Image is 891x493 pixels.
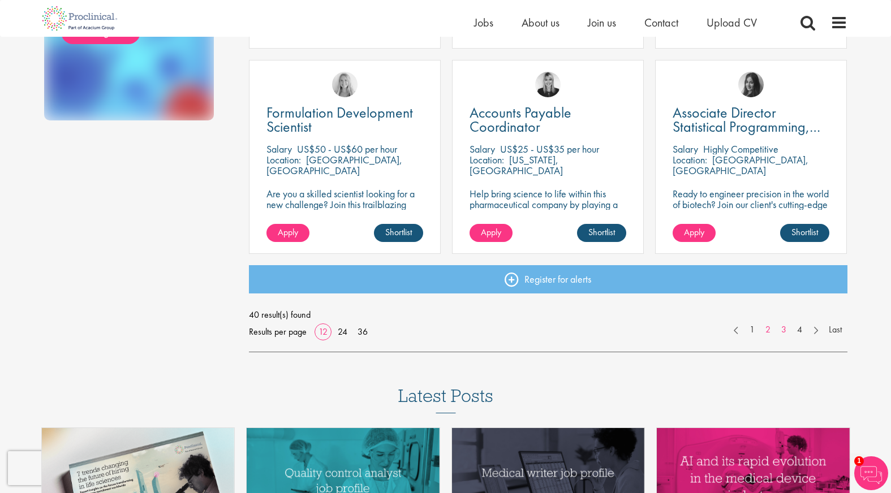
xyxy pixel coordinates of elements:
[249,306,847,323] span: 40 result(s) found
[266,188,423,242] p: Are you a skilled scientist looking for a new challenge? Join this trailblazing biotech on the cu...
[266,153,402,177] p: [GEOGRAPHIC_DATA], [GEOGRAPHIC_DATA]
[334,326,351,338] a: 24
[266,106,423,134] a: Formulation Development Scientist
[398,386,493,413] h3: Latest Posts
[535,72,561,97] img: Janelle Jones
[332,72,358,97] img: Shannon Briggs
[266,142,292,155] span: Salary
[744,323,760,336] a: 1
[470,142,495,155] span: Salary
[684,226,704,238] span: Apply
[315,326,332,338] a: 12
[500,142,599,155] p: US$25 - US$35 per hour
[470,224,513,242] a: Apply
[8,451,153,485] iframe: reCAPTCHA
[673,106,829,134] a: Associate Director Statistical Programming, Oncology
[707,15,757,30] a: Upload CV
[249,323,307,340] span: Results per page
[823,323,847,336] a: Last
[249,265,847,293] a: Register for alerts
[776,323,792,336] a: 3
[470,153,563,177] p: [US_STATE], [GEOGRAPHIC_DATA]
[470,103,571,136] span: Accounts Payable Coordinator
[673,153,707,166] span: Location:
[703,142,778,155] p: Highly Competitive
[481,226,501,238] span: Apply
[760,323,776,336] a: 2
[266,103,413,136] span: Formulation Development Scientist
[588,15,616,30] a: Join us
[470,106,626,134] a: Accounts Payable Coordinator
[374,224,423,242] a: Shortlist
[791,323,808,336] a: 4
[577,224,626,242] a: Shortlist
[854,456,864,466] span: 1
[266,153,301,166] span: Location:
[673,142,698,155] span: Salary
[266,224,309,242] a: Apply
[470,153,504,166] span: Location:
[854,456,888,490] img: Chatbot
[673,188,829,242] p: Ready to engineer precision in the world of biotech? Join our client's cutting-edge team and play...
[673,224,716,242] a: Apply
[644,15,678,30] a: Contact
[673,103,820,150] span: Associate Director Statistical Programming, Oncology
[780,224,829,242] a: Shortlist
[474,15,493,30] a: Jobs
[470,188,626,220] p: Help bring science to life within this pharmaceutical company by playing a key role in their fina...
[278,226,298,238] span: Apply
[297,142,397,155] p: US$50 - US$60 per hour
[673,153,808,177] p: [GEOGRAPHIC_DATA], [GEOGRAPHIC_DATA]
[354,326,372,338] a: 36
[738,72,764,97] img: Heidi Hennigan
[522,15,559,30] a: About us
